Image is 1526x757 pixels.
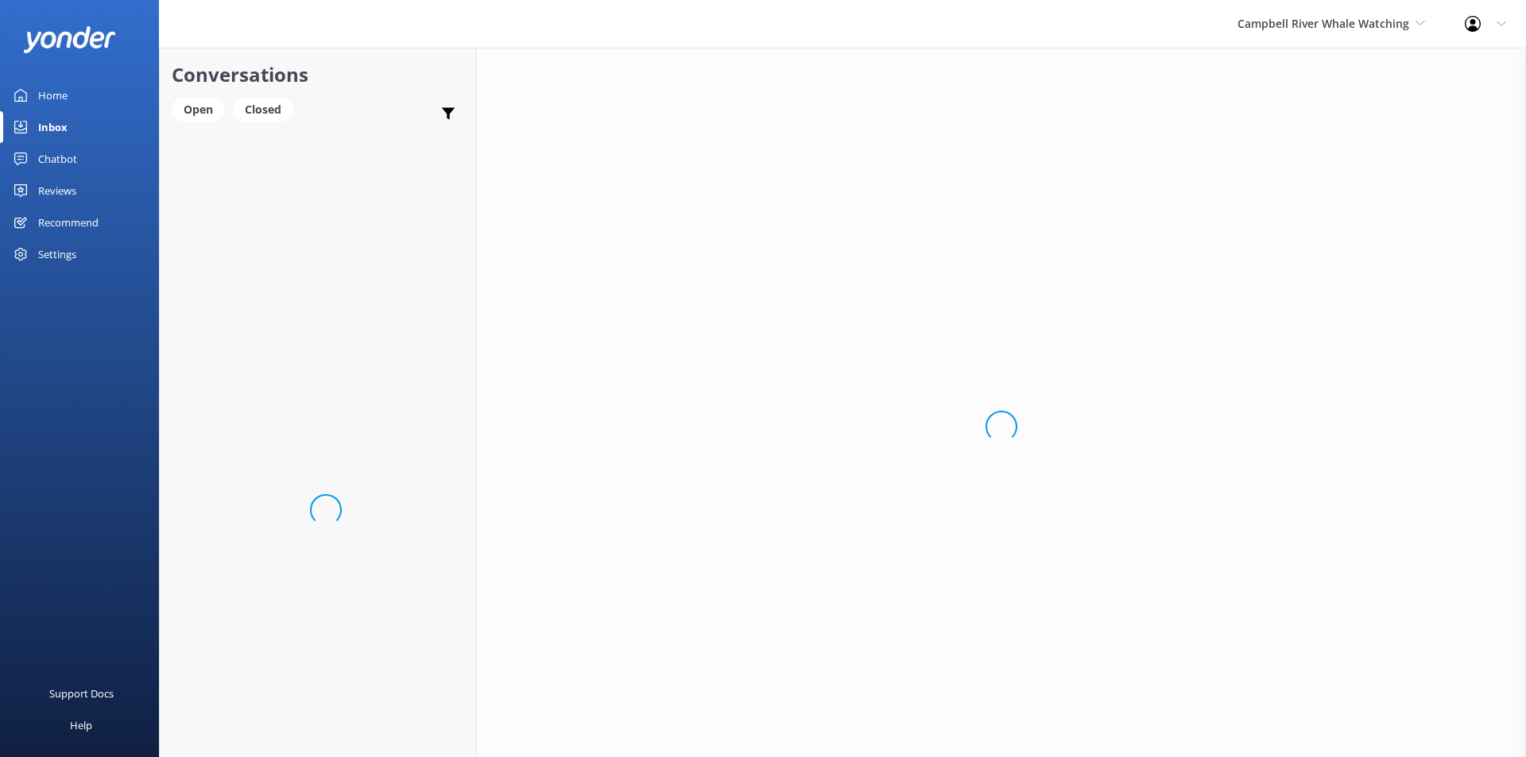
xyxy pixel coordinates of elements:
div: Inbox [38,111,68,143]
div: Help [70,709,92,741]
img: yonder-white-logo.png [24,26,115,52]
span: Campbell River Whale Watching [1237,16,1409,31]
div: Closed [233,98,293,122]
div: Open [172,98,225,122]
div: Settings [38,238,76,270]
div: Recommend [38,207,99,238]
div: Home [38,79,68,111]
div: Reviews [38,175,76,207]
div: Chatbot [38,143,77,175]
h2: Conversations [172,60,464,90]
div: Support Docs [49,678,114,709]
a: Open [172,100,233,118]
a: Closed [233,100,301,118]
